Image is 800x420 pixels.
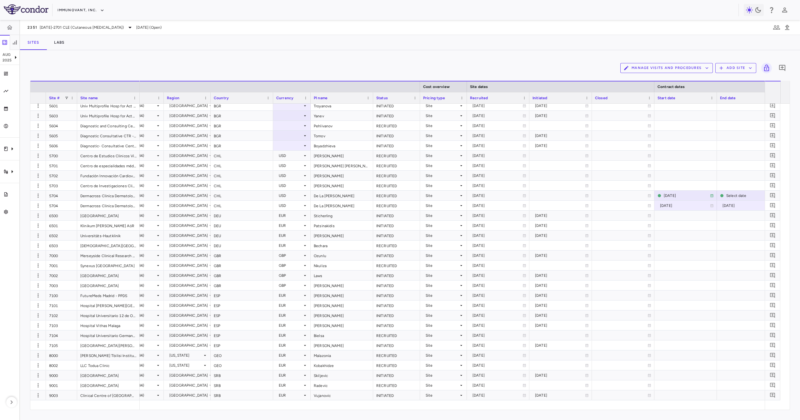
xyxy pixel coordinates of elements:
div: [GEOGRAPHIC_DATA] [169,221,208,231]
div: RECRUITED [373,171,420,180]
div: Radevic [311,380,373,390]
button: Add comment [768,331,777,339]
span: Contract dates [657,85,685,89]
div: DEU [211,231,273,240]
div: 5604 [46,121,77,130]
div: CHL [211,161,273,170]
div: USD [279,191,302,201]
div: 6501 [46,221,77,230]
svg: Add comment [770,302,776,308]
div: [DATE] [535,131,585,141]
div: 5704 [46,191,77,200]
button: Add comment [768,301,777,310]
div: 9000 [46,370,77,380]
div: 7002 [46,271,77,280]
div: RECRUITED [373,201,420,210]
div: [DATE] [722,201,772,211]
div: Tomov [311,131,373,140]
div: DEU [211,241,273,250]
div: [DATE] [472,191,522,201]
span: Initiated [532,96,547,100]
div: [PERSON_NAME] [311,231,373,240]
button: Add comment [768,291,777,300]
span: Currency [276,96,293,100]
div: GBR [211,271,273,280]
div: [PERSON_NAME] [311,281,373,290]
button: Add comment [768,351,777,359]
div: Nkuliza [311,261,373,270]
div: INITIATED [373,101,420,110]
span: Country [214,96,229,100]
span: PI name [314,96,327,100]
div: Site [426,211,459,221]
div: [PERSON_NAME] [311,171,373,180]
div: Site [426,191,459,201]
svg: Add comment [770,222,776,228]
div: [DATE] [472,151,522,161]
div: ESP [211,320,273,330]
button: Add comment [768,191,777,200]
div: BGR [211,131,273,140]
svg: Add comment [770,143,776,149]
div: Laws [311,271,373,280]
div: Kobakhidze [311,360,373,370]
p: 2025 [2,57,12,63]
div: Select date [726,191,772,201]
span: 2351 [27,25,37,30]
div: Univ Multiprofile Hosp for Act Tx Tsaritsa Yoanna [77,101,140,110]
button: Add comment [768,211,777,220]
svg: Add comment [770,153,776,159]
div: Centro de Estudios Clinicos Victoria Limitada [77,151,140,160]
div: 7103 [46,320,77,330]
div: RECRUITED [373,360,420,370]
div: [DATE] [472,121,522,131]
svg: Add comment [770,362,776,368]
div: 9001 [46,380,77,390]
img: logo-full-SnFGN8VE.png [4,4,48,14]
svg: Add comment [770,173,776,178]
span: Pricing type [423,96,445,100]
button: Add comment [768,241,777,250]
div: DEU [211,221,273,230]
div: USD [279,171,302,181]
div: 7104 [46,330,77,340]
button: Add comment [768,371,777,379]
div: GEO [211,360,273,370]
div: Site [426,111,459,121]
span: This is the current site contract. [720,191,776,200]
button: Labs [47,35,72,50]
div: [DATE] [472,111,522,121]
svg: Add comment [770,193,776,198]
p: Aug [2,52,12,57]
span: End date [720,96,736,100]
svg: Add comment [770,113,776,119]
div: INITIATED [373,221,420,230]
div: INITIATED [373,310,420,320]
div: INITIATED [373,111,420,120]
div: RECRUITED [373,330,420,340]
div: 7101 [46,300,77,310]
div: FutureMeds Madrid - PPDS [77,291,140,300]
button: Add comment [768,111,777,120]
div: INITIATED [373,131,420,140]
svg: Add comment [770,163,776,168]
svg: Add comment [770,292,776,298]
button: Add comment [768,161,777,170]
div: Centro de Investigaciones Clinicas UC CICUC [77,181,140,190]
div: [PERSON_NAME] [311,310,373,320]
div: [GEOGRAPHIC_DATA] [169,231,208,241]
div: Site [426,151,459,161]
div: Sticherling [311,211,373,220]
div: GEO [211,350,273,360]
div: 6502 [46,231,77,240]
button: Add comment [768,141,777,150]
div: [GEOGRAPHIC_DATA] [169,171,208,181]
div: [DATE] [535,111,585,121]
button: Manage Visits and Procedures [620,63,713,73]
div: Diagnostic Consultative CTR - XX - [GEOGRAPHIC_DATA] - EOOD [77,131,140,140]
div: USD [279,201,302,211]
div: GBR [211,261,273,270]
div: [PERSON_NAME] [311,181,373,190]
div: 8000 [46,350,77,360]
span: This is the current site contract. [657,191,714,200]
